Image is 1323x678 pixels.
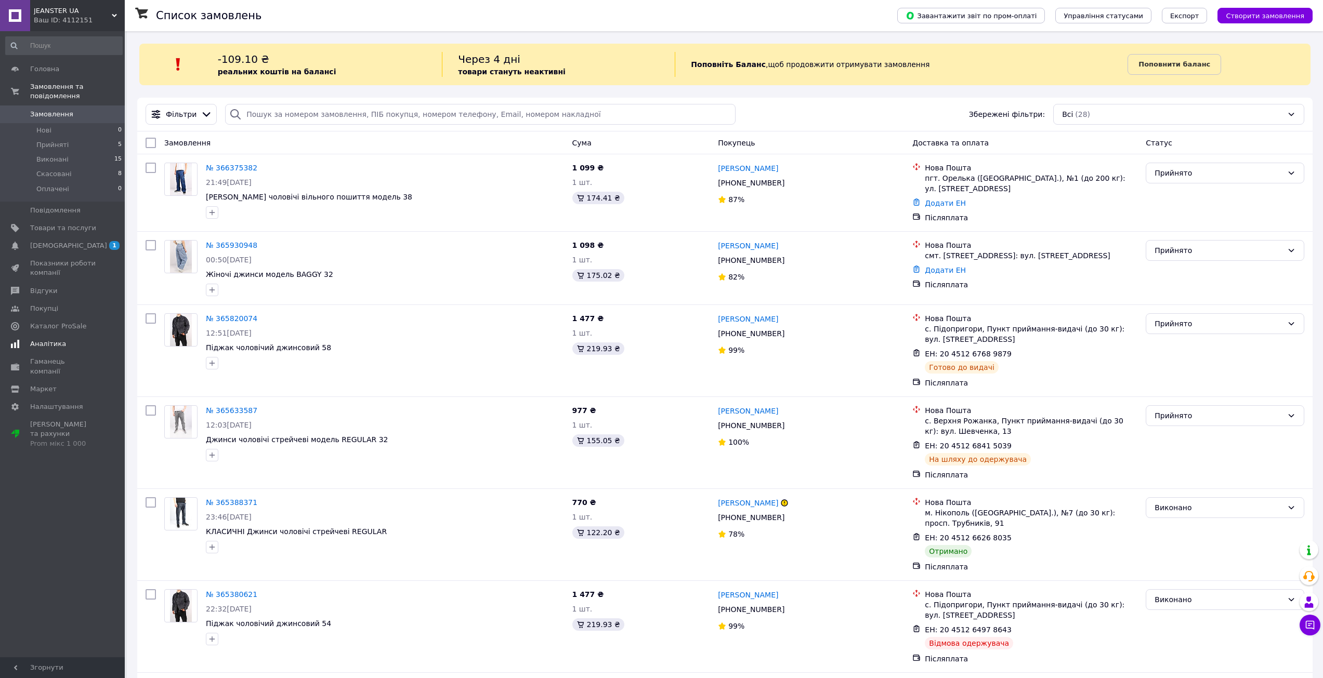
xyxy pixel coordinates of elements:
[164,139,211,147] span: Замовлення
[164,497,198,530] a: Фото товару
[36,140,69,150] span: Прийняті
[114,155,122,164] span: 15
[925,405,1137,416] div: Нова Пошта
[170,498,192,530] img: Фото товару
[728,273,744,281] span: 82%
[30,322,86,331] span: Каталог ProSale
[170,406,192,438] img: Фото товару
[225,104,736,125] input: Пошук за номером замовлення, ПІБ покупця, номером телефону, Email, номером накладної
[572,241,604,249] span: 1 098 ₴
[206,619,331,628] a: Піджак чоловічий джинсовий 54
[1128,54,1221,75] a: Поповнити баланс
[572,526,624,539] div: 122.20 ₴
[1062,109,1073,119] span: Всі
[572,590,604,599] span: 1 477 ₴
[218,53,269,65] span: -109.10 ₴
[912,139,989,147] span: Доставка та оплата
[206,270,333,278] a: Жіночі джинси модель BAGGY 32
[925,442,1012,450] span: ЕН: 20 4512 6841 5039
[36,184,69,194] span: Оплачені
[171,57,186,72] img: :exclamation:
[716,510,787,525] div: [PHONE_NUMBER]
[675,52,1128,77] div: , щоб продовжити отримувати замовлення
[925,589,1137,600] div: Нова Пошта
[1170,12,1199,20] span: Експорт
[206,343,331,352] a: Піджак чоловічий джинсовий 58
[718,241,778,251] a: [PERSON_NAME]
[30,304,58,313] span: Покупці
[691,60,766,69] b: Поповніть Баланс
[30,402,83,411] span: Налаштування
[925,600,1137,620] div: с. Підопригори, Пункт приймання-видачі (до 30 кг): вул. [STREET_ADDRESS]
[925,545,972,557] div: Отримано
[925,199,966,207] a: Додати ЕН
[206,513,252,521] span: 23:46[DATE]
[897,8,1045,23] button: Завантажити звіт по пром-оплаті
[156,9,261,22] h1: Список замовлень
[718,163,778,174] a: [PERSON_NAME]
[925,173,1137,194] div: пгт. Орелька ([GEOGRAPHIC_DATA].), №1 (до 200 кг): ул. [STREET_ADDRESS]
[925,508,1137,528] div: м. Нікополь ([GEOGRAPHIC_DATA].), №7 (до 30 кг): просп. Трубників, 91
[30,82,125,101] span: Замовлення та повідомлення
[925,313,1137,324] div: Нова Пошта
[925,562,1137,572] div: Післяплата
[716,326,787,341] div: [PHONE_NUMBER]
[572,434,624,447] div: 155.05 ₴
[925,212,1137,223] div: Післяплата
[925,361,999,374] div: Готово до видачі
[206,329,252,337] span: 12:51[DATE]
[925,654,1137,664] div: Післяплата
[170,241,192,273] img: Фото товару
[1300,615,1320,635] button: Чат з покупцем
[925,280,1137,290] div: Післяплата
[109,241,120,250] span: 1
[969,109,1045,119] span: Збережені фільтри:
[118,184,122,194] span: 0
[34,16,125,25] div: Ваш ID: 4112151
[206,193,412,201] a: [PERSON_NAME] чоловічі вільного пошиття модель 38
[728,195,744,204] span: 87%
[572,269,624,282] div: 175.02 ₴
[170,314,192,346] img: Фото товару
[718,139,755,147] span: Покупець
[925,378,1137,388] div: Післяплата
[118,140,122,150] span: 5
[164,589,198,622] a: Фото товару
[1226,12,1304,20] span: Створити замовлення
[30,206,81,215] span: Повідомлення
[30,357,96,376] span: Гаманець компанії
[206,178,252,187] span: 21:49[DATE]
[728,530,744,538] span: 78%
[206,435,388,444] span: Джинси чоловічі стрейчеві модель REGULAR 32
[1138,60,1210,68] b: Поповнити баланс
[30,223,96,233] span: Товари та послуги
[458,53,520,65] span: Через 4 дні
[206,498,257,507] a: № 365388371
[170,590,192,622] img: Фото товару
[572,164,604,172] span: 1 099 ₴
[164,163,198,196] a: Фото товару
[30,64,59,74] span: Головна
[572,314,604,323] span: 1 477 ₴
[206,605,252,613] span: 22:32[DATE]
[170,163,192,195] img: Фото товару
[164,240,198,273] a: Фото товару
[206,241,257,249] a: № 365930948
[572,406,596,415] span: 977 ₴
[925,240,1137,250] div: Нова Пошта
[34,6,112,16] span: JEANSTER UA
[906,11,1037,20] span: Завантажити звіт по пром-оплаті
[572,329,593,337] span: 1 шт.
[206,421,252,429] span: 12:03[DATE]
[1155,318,1283,329] div: Прийнято
[728,346,744,354] span: 99%
[1207,11,1313,19] a: Створити замовлення
[30,439,96,448] div: Prom мікс 1 000
[716,253,787,268] div: [PHONE_NUMBER]
[718,590,778,600] a: [PERSON_NAME]
[206,164,257,172] a: № 366375382
[925,534,1012,542] span: ЕН: 20 4512 6626 8035
[572,192,624,204] div: 174.41 ₴
[166,109,197,119] span: Фільтри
